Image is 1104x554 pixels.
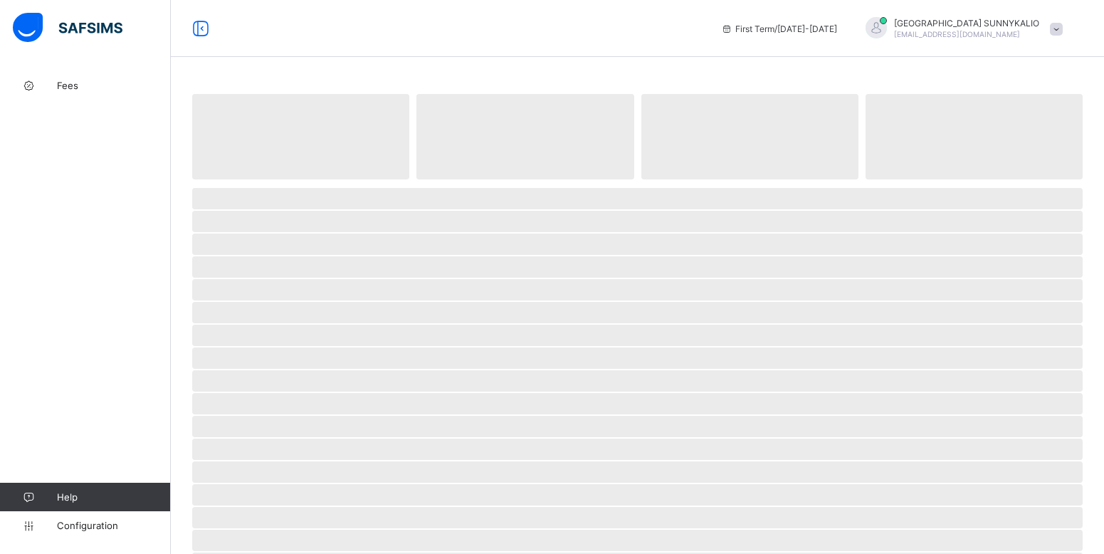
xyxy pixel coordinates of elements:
span: ‌ [192,325,1083,346]
span: ‌ [192,461,1083,483]
span: ‌ [192,416,1083,437]
span: [GEOGRAPHIC_DATA] SUNNYKALIO [894,18,1039,28]
span: Help [57,491,170,503]
span: Configuration [57,520,170,531]
span: ‌ [192,507,1083,528]
span: ‌ [192,370,1083,392]
span: ‌ [192,211,1083,232]
span: ‌ [192,279,1083,300]
span: [EMAIL_ADDRESS][DOMAIN_NAME] [894,30,1020,38]
span: ‌ [192,234,1083,255]
span: ‌ [416,94,634,179]
img: safsims [13,13,122,43]
span: ‌ [866,94,1083,179]
span: ‌ [192,256,1083,278]
span: ‌ [641,94,858,179]
span: session/term information [721,23,837,34]
span: ‌ [192,188,1083,209]
span: ‌ [192,393,1083,414]
span: ‌ [192,94,409,179]
span: ‌ [192,484,1083,506]
span: ‌ [192,530,1083,551]
div: FLORENCESUNNYKALIO [851,17,1070,41]
span: Fees [57,80,171,91]
span: ‌ [192,439,1083,460]
span: ‌ [192,302,1083,323]
span: ‌ [192,347,1083,369]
